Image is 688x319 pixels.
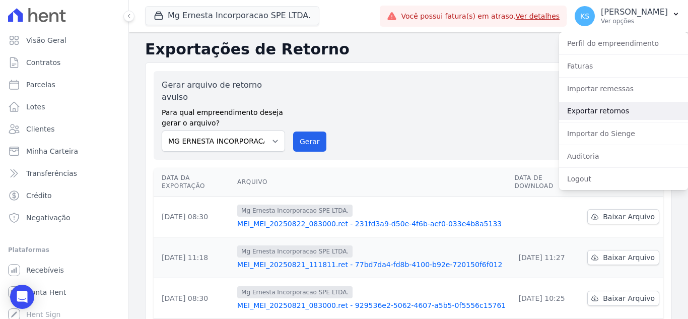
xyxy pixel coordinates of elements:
a: Baixar Arquivo [587,250,659,265]
span: Você possui fatura(s) em atraso. [401,11,560,22]
a: Importar remessas [559,80,688,98]
a: Baixar Arquivo [587,291,659,306]
td: [DATE] 11:27 [510,237,583,278]
span: Parcelas [26,80,55,90]
span: Clientes [26,124,54,134]
span: Mg Ernesta Incorporacao SPE LTDA. [237,286,353,298]
a: Clientes [4,119,124,139]
a: MEI_MEI_20250821_111811.ret - 77bd7da4-fd8b-4100-b92e-720150f6f012 [237,260,506,270]
a: Recebíveis [4,260,124,280]
span: KS [580,13,589,20]
div: Plataformas [8,244,120,256]
a: MEI_MEI_20250822_083000.ret - 231fd3a9-d50e-4f6b-aef0-033e4b8a5133 [237,219,506,229]
td: [DATE] 10:25 [510,278,583,319]
span: Conta Hent [26,287,66,297]
button: KS [PERSON_NAME] Ver opções [567,2,688,30]
a: Exportar retornos [559,102,688,120]
div: Open Intercom Messenger [10,285,34,309]
a: Transferências [4,163,124,183]
h2: Exportações de Retorno [145,40,672,58]
th: Data de Download [510,168,583,197]
a: Conta Hent [4,282,124,302]
span: Transferências [26,168,77,178]
a: Contratos [4,52,124,73]
span: Recebíveis [26,265,64,275]
a: Baixar Arquivo [587,209,659,224]
td: [DATE] 08:30 [154,197,233,237]
a: Ver detalhes [516,12,560,20]
a: Faturas [559,57,688,75]
a: Perfil do empreendimento [559,34,688,52]
p: [PERSON_NAME] [601,7,668,17]
a: MEI_MEI_20250821_083000.ret - 929536e2-5062-4607-a5b5-0f5556c15761 [237,300,506,310]
a: Parcelas [4,75,124,95]
a: Logout [559,170,688,188]
a: Minha Carteira [4,141,124,161]
span: Baixar Arquivo [603,212,655,222]
p: Ver opções [601,17,668,25]
a: Importar do Sienge [559,124,688,143]
button: Gerar [293,132,326,152]
span: Baixar Arquivo [603,252,655,263]
label: Gerar arquivo de retorno avulso [162,79,285,103]
td: [DATE] 11:18 [154,237,233,278]
label: Para qual empreendimento deseja gerar o arquivo? [162,103,285,129]
a: Crédito [4,185,124,206]
span: Visão Geral [26,35,66,45]
th: Data da Exportação [154,168,233,197]
a: Negativação [4,208,124,228]
a: Auditoria [559,147,688,165]
span: Negativação [26,213,71,223]
th: Arquivo [233,168,510,197]
span: Baixar Arquivo [603,293,655,303]
span: Contratos [26,57,60,68]
span: Minha Carteira [26,146,78,156]
span: Mg Ernesta Incorporacao SPE LTDA. [237,245,353,258]
td: [DATE] 08:30 [154,278,233,319]
button: Mg Ernesta Incorporacao SPE LTDA. [145,6,319,25]
span: Mg Ernesta Incorporacao SPE LTDA. [237,205,353,217]
a: Lotes [4,97,124,117]
span: Crédito [26,190,52,201]
a: Visão Geral [4,30,124,50]
span: Lotes [26,102,45,112]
